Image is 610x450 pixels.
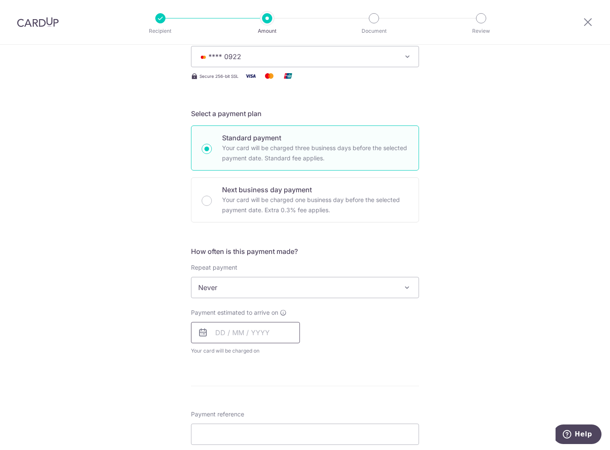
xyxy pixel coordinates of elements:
input: DD / MM / YYYY [191,322,300,343]
label: Repeat payment [191,263,237,272]
span: Your card will be charged on [191,347,300,355]
span: Never [191,277,419,298]
p: Amount [236,27,299,35]
h5: How often is this payment made? [191,246,419,256]
p: Next business day payment [222,185,408,195]
span: Payment reference [191,410,244,419]
p: Review [450,27,513,35]
p: Recipient [129,27,192,35]
img: Visa [242,71,259,81]
p: Your card will be charged one business day before the selected payment date. Extra 0.3% fee applies. [222,195,408,215]
img: Union Pay [279,71,296,81]
p: Document [342,27,405,35]
img: Mastercard [261,71,278,81]
img: MASTERCARD [198,54,208,60]
iframe: Opens a widget where you can find more information [556,424,601,446]
span: Payment estimated to arrive on [191,308,278,317]
h5: Select a payment plan [191,108,419,119]
img: CardUp [17,17,59,27]
p: Your card will be charged three business days before the selected payment date. Standard fee appl... [222,143,408,163]
p: Standard payment [222,133,408,143]
span: Secure 256-bit SSL [200,73,239,80]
